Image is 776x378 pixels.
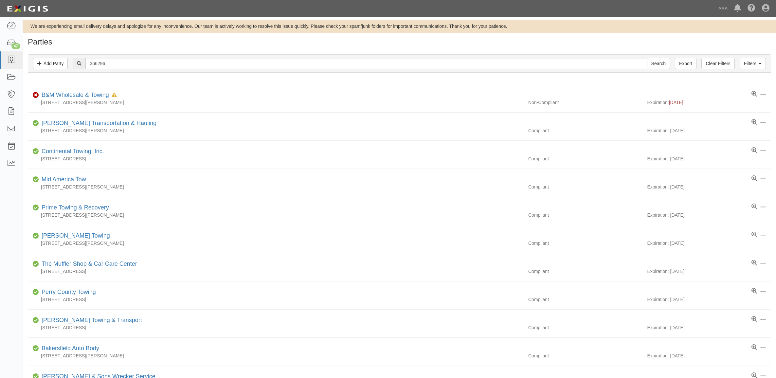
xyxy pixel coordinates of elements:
a: Filters [740,58,766,69]
div: Compliant [523,184,647,190]
a: View results summary [751,91,757,98]
div: Expiration: [DATE] [647,184,771,190]
div: Compliant [523,240,647,246]
div: Bakersfield Auto Body [39,344,99,353]
i: Compliant [33,262,39,266]
div: Expiration: [647,99,771,106]
h1: Parties [28,38,771,46]
input: Search [647,58,670,69]
div: Expiration: [DATE] [647,324,771,331]
a: View results summary [751,147,757,154]
div: [STREET_ADDRESS][PERSON_NAME] [28,352,523,359]
a: Continental Towing, Inc. [42,148,104,154]
a: Perry County Towing [42,289,96,295]
div: [STREET_ADDRESS] [28,268,523,275]
a: B&M Wholesale & Towing [42,92,109,98]
i: Compliant [33,234,39,238]
div: Prime Towing & Recovery [39,204,109,212]
div: Schreiber Towing [39,232,110,240]
div: Expiration: [DATE] [647,212,771,218]
div: Perry County Towing [39,288,96,297]
i: Compliant [33,318,39,323]
div: Spencer Towing & Transport [39,316,142,325]
div: B&M Wholesale & Towing [39,91,117,99]
i: Non-Compliant [33,93,39,98]
a: View results summary [751,316,757,323]
a: View results summary [751,232,757,238]
div: Compliant [523,352,647,359]
div: Compliant [523,324,647,331]
i: Compliant [33,177,39,182]
div: Compliant [523,212,647,218]
div: [STREET_ADDRESS] [28,324,523,331]
div: Compliant [523,268,647,275]
div: Ratteree Transportation & Hauling [39,119,156,128]
i: Compliant [33,290,39,295]
a: View results summary [751,288,757,295]
div: [STREET_ADDRESS][PERSON_NAME] [28,240,523,246]
div: 47 [11,43,20,49]
div: Continental Towing, Inc. [39,147,104,156]
a: Mid America Tow [42,176,86,183]
div: [STREET_ADDRESS][PERSON_NAME] [28,212,523,218]
a: Clear Filters [701,58,734,69]
a: View results summary [751,344,757,351]
a: [PERSON_NAME] Towing & Transport [42,317,142,323]
i: Compliant [33,121,39,126]
a: Prime Towing & Recovery [42,204,109,211]
div: Non-Compliant [523,99,647,106]
div: Compliant [523,155,647,162]
i: In Default since 08/04/2025 [112,93,117,98]
a: Add Party [33,58,68,69]
div: We are experiencing email delivery delays and apologize for any inconvenience. Our team is active... [23,23,776,29]
div: Expiration: [DATE] [647,352,771,359]
div: Expiration: [DATE] [647,127,771,134]
div: [STREET_ADDRESS] [28,296,523,303]
input: Search [85,58,647,69]
a: AAA [715,2,731,15]
i: Compliant [33,206,39,210]
a: [PERSON_NAME] Towing [42,232,110,239]
a: Export [675,58,696,69]
span: [DATE] [669,100,683,105]
a: [PERSON_NAME] Transportation & Hauling [42,120,156,126]
a: View results summary [751,119,757,126]
div: [STREET_ADDRESS][PERSON_NAME] [28,99,523,106]
div: The Muffler Shop & Car Care Center [39,260,137,268]
div: [STREET_ADDRESS][PERSON_NAME] [28,184,523,190]
div: Mid America Tow [39,175,86,184]
div: [STREET_ADDRESS][PERSON_NAME] [28,127,523,134]
div: Expiration: [DATE] [647,155,771,162]
a: View results summary [751,204,757,210]
div: Compliant [523,296,647,303]
i: Compliant [33,149,39,154]
a: View results summary [751,175,757,182]
img: logo-5460c22ac91f19d4615b14bd174203de0afe785f0fc80cf4dbbc73dc1793850b.png [5,3,50,15]
div: Expiration: [DATE] [647,268,771,275]
div: Expiration: [DATE] [647,240,771,246]
i: Compliant [33,346,39,351]
a: Bakersfield Auto Body [42,345,99,351]
div: Compliant [523,127,647,134]
a: The Muffler Shop & Car Care Center [42,261,137,267]
i: Help Center - Complianz [748,5,755,12]
a: View results summary [751,260,757,266]
div: [STREET_ADDRESS] [28,155,523,162]
div: Expiration: [DATE] [647,296,771,303]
